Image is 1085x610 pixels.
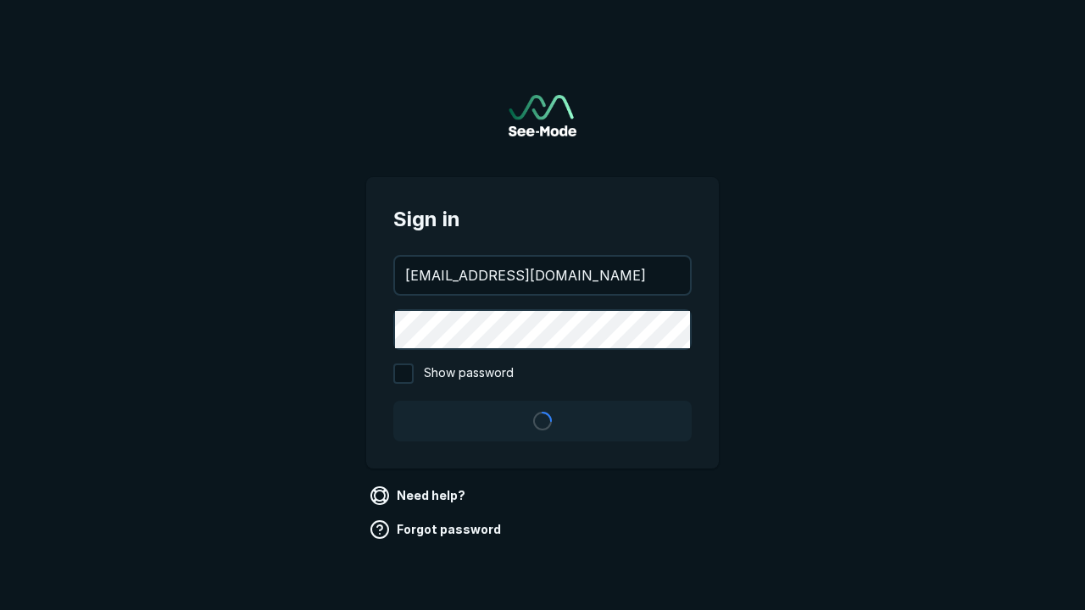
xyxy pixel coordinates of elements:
span: Show password [424,363,514,384]
img: See-Mode Logo [509,95,576,136]
span: Sign in [393,204,692,235]
input: your@email.com [395,257,690,294]
a: Go to sign in [509,95,576,136]
a: Forgot password [366,516,508,543]
a: Need help? [366,482,472,509]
